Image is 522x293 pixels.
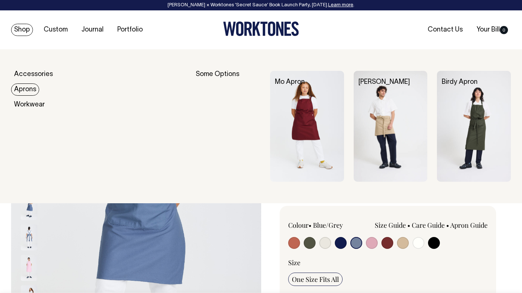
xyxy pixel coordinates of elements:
[21,224,37,250] img: blue/grey
[288,221,368,230] div: Colour
[437,71,511,182] img: Birdy Apron
[275,79,305,85] a: Mo Apron
[78,24,107,36] a: Journal
[425,24,466,36] a: Contact Us
[358,79,410,85] a: [PERSON_NAME]
[11,99,48,111] a: Workwear
[328,3,353,7] a: Learn more
[375,221,406,230] a: Size Guide
[407,221,410,230] span: •
[21,194,37,220] img: blue/grey
[500,26,508,34] span: 0
[270,71,344,182] img: Mo Apron
[7,3,515,8] div: [PERSON_NAME] × Worktones ‘Secret Sauce’ Book Launch Party, [DATE]. .
[313,221,343,230] label: Blue/Grey
[450,221,488,230] a: Apron Guide
[196,71,261,182] div: Some Options
[292,275,339,284] span: One Size Fits All
[11,68,56,80] a: Accessories
[446,221,449,230] span: •
[442,79,478,85] a: Birdy Apron
[288,258,488,267] div: Size
[288,273,343,286] input: One Size Fits All
[41,24,71,36] a: Custom
[21,255,37,281] img: pink
[11,83,39,96] a: Aprons
[354,71,428,182] img: Bobby Apron
[114,24,146,36] a: Portfolio
[309,221,311,230] span: •
[11,24,33,36] a: Shop
[412,221,445,230] a: Care Guide
[474,24,511,36] a: Your Bill0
